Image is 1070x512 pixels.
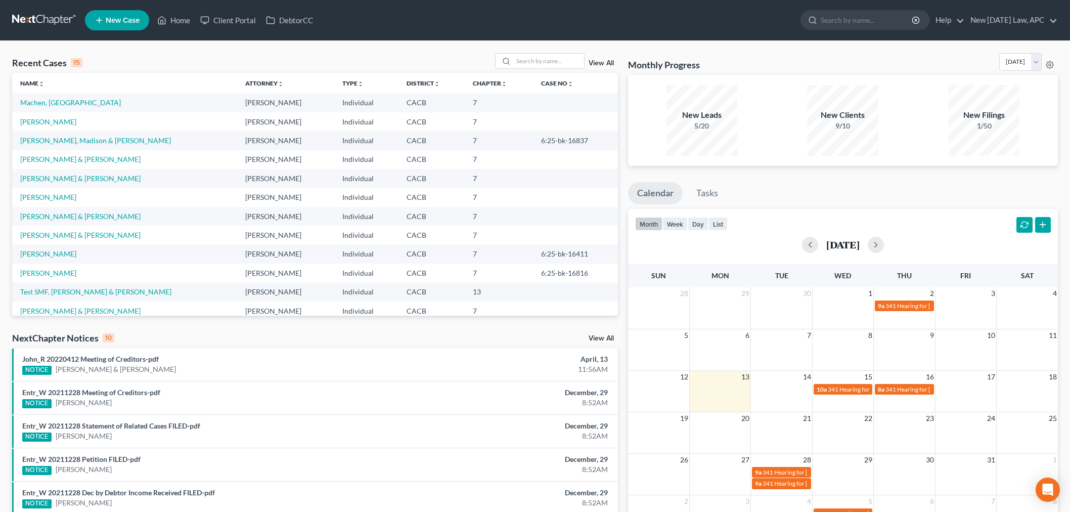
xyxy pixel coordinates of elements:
div: 8:52AM [419,464,608,475]
span: 26 [679,454,689,466]
td: CACB [398,93,465,112]
i: unfold_more [38,81,44,87]
a: View All [589,335,614,342]
button: month [635,217,662,231]
a: Entr_W 20211228 Petition FILED-pdf [22,455,141,463]
a: [PERSON_NAME] [56,464,112,475]
div: NOTICE [22,466,52,475]
span: 25 [1048,412,1058,424]
div: 11:56AM [419,364,608,374]
span: Fri [960,271,971,280]
a: Machen, [GEOGRAPHIC_DATA] [20,98,121,107]
td: CACB [398,264,465,282]
a: Calendar [628,182,683,204]
span: 11 [1048,329,1058,342]
span: 24 [986,412,996,424]
a: Nameunfold_more [20,79,44,87]
td: Individual [334,264,398,282]
td: [PERSON_NAME] [237,93,334,112]
td: CACB [398,207,465,226]
div: April, 13 [419,354,608,364]
a: New [DATE] Law, APC [965,11,1057,29]
span: 14 [802,371,812,383]
div: NOTICE [22,499,52,508]
div: December, 29 [419,421,608,431]
td: 7 [465,226,532,244]
span: 23 [925,412,935,424]
div: 8:52AM [419,398,608,408]
td: Individual [334,245,398,264]
span: Sun [651,271,666,280]
div: 8:52AM [419,498,608,508]
span: 21 [802,412,812,424]
div: New Leads [666,109,737,121]
div: 9/10 [808,121,878,131]
td: 7 [465,245,532,264]
a: Attorneyunfold_more [245,79,284,87]
a: Client Portal [195,11,261,29]
h2: [DATE] [826,239,860,250]
td: 6:25-bk-16837 [533,131,618,150]
a: [PERSON_NAME] [56,398,112,408]
span: 341 Hearing for [PERSON_NAME] [763,480,853,487]
td: 7 [465,207,532,226]
td: [PERSON_NAME] [237,188,334,206]
h3: Monthly Progress [628,59,700,71]
span: 3 [744,495,750,507]
div: NOTICE [22,399,52,408]
span: 12 [679,371,689,383]
span: 27 [740,454,750,466]
td: [PERSON_NAME] [237,226,334,244]
a: [PERSON_NAME] & [PERSON_NAME] [20,231,141,239]
span: 9 [929,329,935,342]
a: View All [589,60,614,67]
span: 30 [802,287,812,300]
span: 2 [929,287,935,300]
a: Entr_W 20211228 Dec by Debtor Income Received FILED-pdf [22,488,215,497]
a: [PERSON_NAME] & [PERSON_NAME] [20,174,141,183]
a: [PERSON_NAME] & [PERSON_NAME] [20,307,141,315]
input: Search by name... [513,54,584,68]
span: 6 [744,329,750,342]
span: 6 [929,495,935,507]
span: 9a [755,480,762,487]
span: 20 [740,412,750,424]
span: 29 [863,454,873,466]
div: NOTICE [22,433,52,442]
a: [PERSON_NAME] & [PERSON_NAME] [56,364,176,374]
td: Individual [334,93,398,112]
i: unfold_more [278,81,284,87]
div: 1/50 [949,121,1019,131]
div: Open Intercom Messenger [1036,478,1060,502]
span: 10a [817,386,827,393]
a: Test SMF, [PERSON_NAME] & [PERSON_NAME] [20,287,171,296]
span: 341 Hearing for [PERSON_NAME] [885,386,976,393]
td: 7 [465,264,532,282]
a: [PERSON_NAME], Madison & [PERSON_NAME] [20,136,171,145]
span: 341 Hearing for [PERSON_NAME] [828,386,918,393]
td: [PERSON_NAME] [237,131,334,150]
a: Home [152,11,195,29]
td: [PERSON_NAME] [237,150,334,169]
span: Wed [834,271,851,280]
td: [PERSON_NAME] [237,207,334,226]
a: [PERSON_NAME] & [PERSON_NAME] [20,212,141,221]
div: New Clients [808,109,878,121]
td: CACB [398,188,465,206]
a: DebtorCC [261,11,318,29]
span: 2 [683,495,689,507]
input: Search by name... [821,11,913,29]
span: 29 [740,287,750,300]
button: list [708,217,728,231]
div: December, 29 [419,454,608,464]
td: [PERSON_NAME] [237,302,334,320]
span: Tue [775,271,788,280]
td: CACB [398,169,465,188]
span: 1 [1052,454,1058,466]
span: 10 [986,329,996,342]
span: 9a [878,302,884,310]
span: 17 [986,371,996,383]
td: CACB [398,131,465,150]
td: 7 [465,188,532,206]
td: [PERSON_NAME] [237,112,334,131]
